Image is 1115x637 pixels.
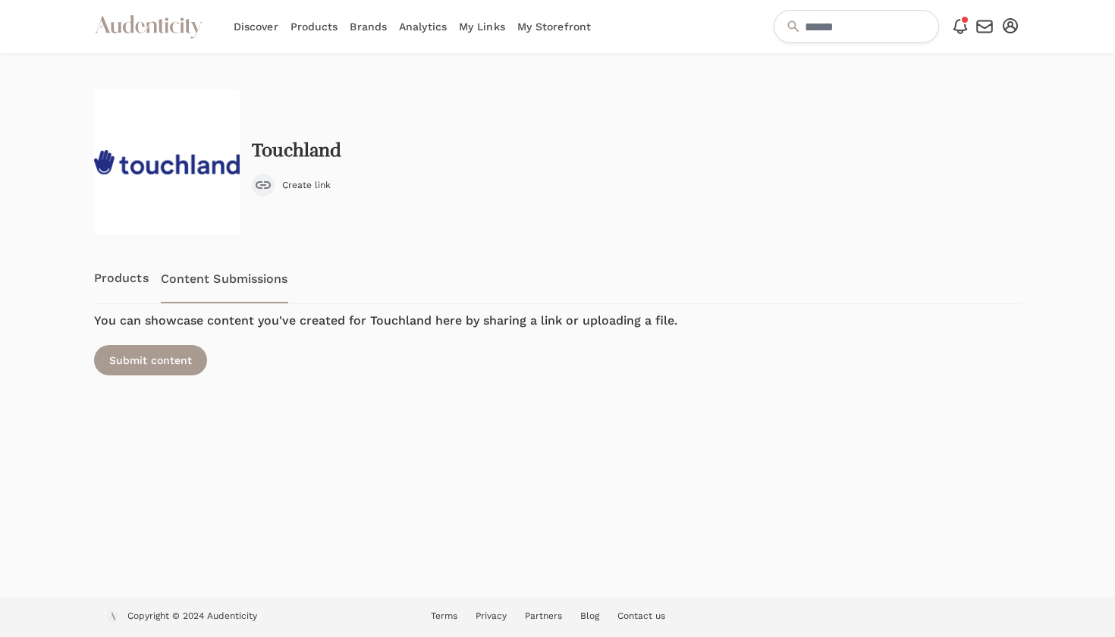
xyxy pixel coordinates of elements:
[580,610,599,621] a: Blog
[161,253,288,303] a: Content Submissions
[282,179,331,191] span: Create link
[476,610,507,621] a: Privacy
[127,610,257,625] p: Copyright © 2024 Audenticity
[617,610,665,621] a: Contact us
[94,312,1021,330] h4: You can showcase content you've created for Touchland here by sharing a link or uploading a file.
[252,174,331,196] button: Create link
[94,345,1021,375] a: Submit content
[94,253,149,303] a: Products
[94,89,240,235] img: 637588e861ace04eef377fd3_touchland-p-800.png
[431,610,457,621] a: Terms
[94,345,207,375] div: Submit content
[252,140,341,162] h2: Touchland
[525,610,562,621] a: Partners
